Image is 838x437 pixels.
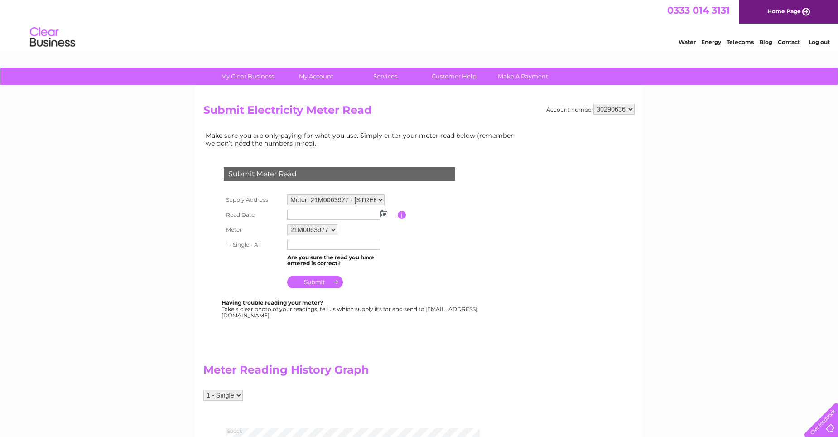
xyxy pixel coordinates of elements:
[222,192,285,208] th: Supply Address
[546,104,635,115] div: Account number
[727,39,754,45] a: Telecoms
[29,24,76,51] img: logo.png
[222,299,323,306] b: Having trouble reading your meter?
[285,252,398,269] td: Are you sure the read you have entered is correct?
[348,68,423,85] a: Services
[667,5,730,16] a: 0333 014 3131
[222,208,285,222] th: Read Date
[287,276,343,288] input: Submit
[222,300,479,318] div: Take a clear photo of your readings, tell us which supply it's for and send to [EMAIL_ADDRESS][DO...
[203,130,520,149] td: Make sure you are only paying for what you use. Simply enter your meter read below (remember we d...
[701,39,721,45] a: Energy
[203,364,520,381] h2: Meter Reading History Graph
[398,211,406,219] input: Information
[417,68,491,85] a: Customer Help
[279,68,354,85] a: My Account
[203,104,635,121] h2: Submit Electricity Meter Read
[679,39,696,45] a: Water
[759,39,772,45] a: Blog
[380,210,387,217] img: ...
[222,222,285,238] th: Meter
[222,238,285,252] th: 1 - Single - All
[210,68,285,85] a: My Clear Business
[778,39,800,45] a: Contact
[206,5,634,44] div: Clear Business is a trading name of Verastar Limited (registered in [GEOGRAPHIC_DATA] No. 3667643...
[486,68,560,85] a: Make A Payment
[224,167,455,181] div: Submit Meter Read
[809,39,830,45] a: Log out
